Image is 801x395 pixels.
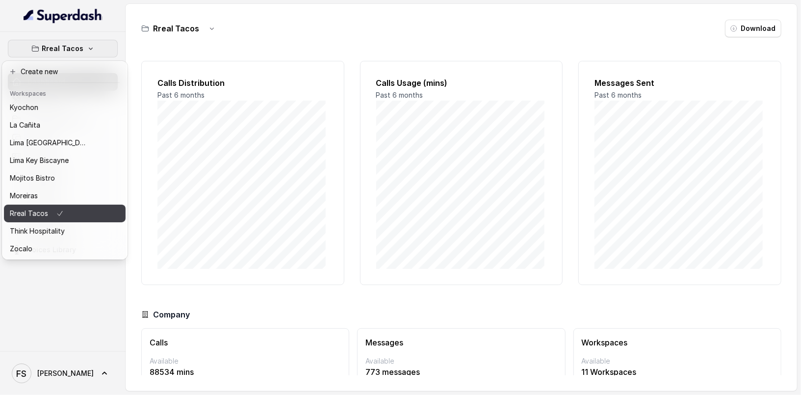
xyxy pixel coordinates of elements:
p: Rreal Tacos [42,43,84,54]
p: Mojitos Bistro [10,172,55,184]
p: Zocalo [10,243,32,255]
p: Lima Key Biscayne [10,155,69,166]
p: Lima [GEOGRAPHIC_DATA] [10,137,88,149]
p: Think Hospitality [10,225,65,237]
p: Rreal Tacos [10,208,48,219]
p: Kyochon [10,102,38,113]
p: Moreiras [10,190,38,202]
header: Workspaces [4,85,126,101]
div: Rreal Tacos [2,61,128,260]
button: Create new [4,63,126,80]
p: La Cañita [10,119,40,131]
button: Rreal Tacos [8,40,118,57]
